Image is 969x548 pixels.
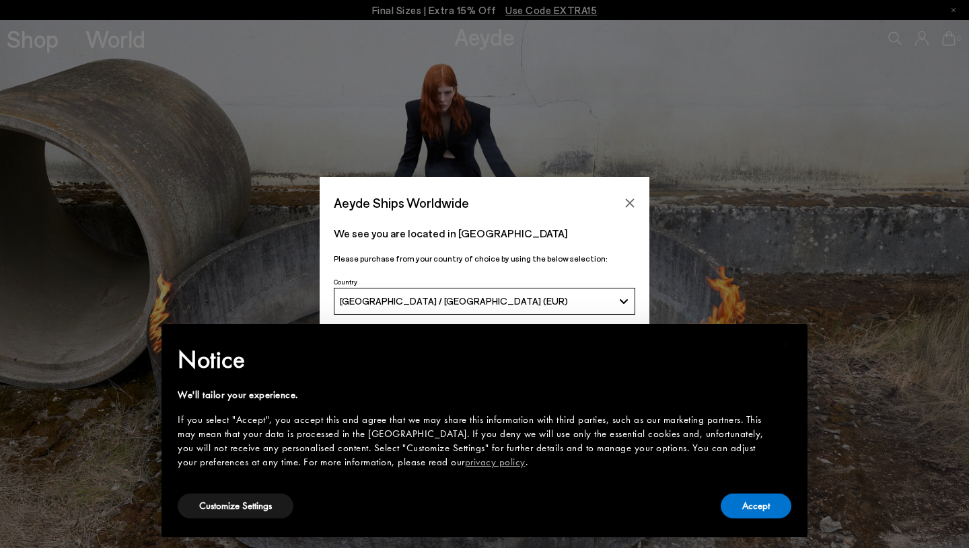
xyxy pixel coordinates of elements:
button: Accept [721,494,791,518]
span: [GEOGRAPHIC_DATA] / [GEOGRAPHIC_DATA] (EUR) [340,295,568,307]
a: privacy policy [465,455,526,469]
p: We see you are located in [GEOGRAPHIC_DATA] [334,225,635,241]
span: Country [334,278,357,286]
span: Aeyde Ships Worldwide [334,191,469,214]
p: Please purchase from your country of choice by using the below selection: [334,252,635,265]
button: Close [620,193,640,213]
div: We'll tailor your experience. [178,388,770,402]
div: If you select "Accept", you accept this and agree that we may share this information with third p... [178,413,770,469]
button: Close this notice [770,328,802,360]
button: Customize Settings [178,494,293,518]
span: × [782,334,791,354]
h2: Notice [178,342,770,377]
